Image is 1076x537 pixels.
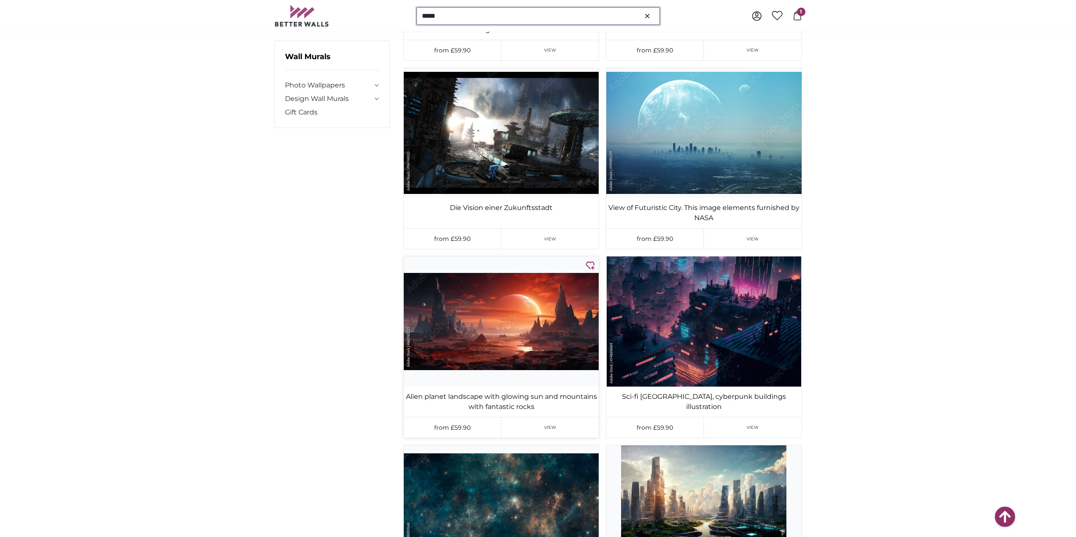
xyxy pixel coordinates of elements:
[501,229,599,249] a: View
[544,424,556,431] span: View
[747,47,759,53] span: View
[285,94,373,104] a: Design Wall Murals
[637,235,673,243] span: from £59.90
[434,235,471,243] span: from £59.90
[747,236,759,242] span: View
[544,47,556,53] span: View
[405,392,597,412] a: Alien planet landscape with glowing sun and mountains with fantastic rocks
[434,46,471,54] span: from £59.90
[285,94,380,104] summary: Design Wall Murals
[285,51,380,70] h3: Wall Murals
[404,68,599,198] img: personalised-photo
[434,424,471,431] span: from £59.90
[285,80,373,90] a: Photo Wallpapers
[404,256,599,386] img: personalised-photo
[747,424,759,431] span: View
[544,236,556,242] span: View
[704,40,802,60] a: View
[501,40,599,60] a: View
[501,417,599,438] a: View
[608,392,799,412] a: Sci-fi [GEOGRAPHIC_DATA], cyberpunk buildings illustration
[405,203,597,213] a: Die Vision einer Zukunftsstadt
[637,46,673,54] span: from £59.90
[274,5,329,27] img: Betterwalls
[285,107,380,117] a: Gift Cards
[606,256,801,386] img: personalised-photo
[285,80,380,90] summary: Photo Wallpapers
[704,417,802,438] a: View
[608,203,799,223] a: View of Futuristic City. This image elements furnished by NASA
[797,8,805,16] span: 1
[637,424,673,431] span: from £59.90
[606,68,801,198] img: personalised-photo
[704,229,802,249] a: View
